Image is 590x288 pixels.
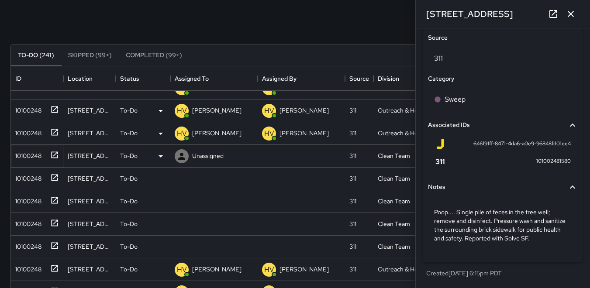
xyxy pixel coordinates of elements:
div: 1121 Mission Street [68,106,111,115]
div: 48 5th Street [68,219,111,228]
div: 10100248 [12,125,41,137]
div: 10100248 [12,148,41,160]
div: Division [378,66,399,91]
div: 95 7th Street [68,174,111,183]
div: 638 Minna Street [68,242,111,251]
div: 1023 Market Street [68,151,111,160]
div: 10100248 [12,239,41,251]
div: 311 [349,197,356,206]
div: 10100248 [12,193,41,206]
p: HV [264,106,274,116]
div: 311 [349,151,356,160]
p: To-Do [120,106,138,115]
p: To-Do [120,151,138,160]
div: Status [120,66,139,91]
p: [PERSON_NAME] [279,265,329,274]
div: Assigned To [175,66,209,91]
p: To-Do [120,174,138,183]
button: Completed (99+) [119,45,189,66]
p: To-Do [120,219,138,228]
div: 311 [349,106,356,115]
div: ID [15,66,21,91]
p: To-Do [120,242,138,251]
div: Location [68,66,93,91]
div: Assigned To [170,66,258,91]
div: Source [345,66,373,91]
div: Division [373,66,428,91]
p: To-Do [120,197,138,206]
p: To-Do [120,129,138,137]
div: Assigned By [262,66,297,91]
p: HV [264,264,274,275]
div: 311 [349,129,356,137]
div: Source [349,66,369,91]
div: Clean Team [378,151,410,160]
p: To-Do [120,265,138,274]
p: Unassigned [192,151,224,160]
p: HV [177,128,187,139]
button: To-Do (241) [11,45,61,66]
p: [PERSON_NAME] [192,129,242,137]
div: 10100248 [12,171,41,183]
div: 311 [349,265,356,274]
div: 10 Mason Street [68,265,111,274]
div: Clean Team [378,242,410,251]
p: HV [264,128,274,139]
div: 1095 Market Street [68,129,111,137]
div: 311 [349,242,356,251]
div: 10100248 [12,261,41,274]
div: Clean Team [378,197,410,206]
p: [PERSON_NAME] [192,265,242,274]
div: 311 [349,219,356,228]
div: Clean Team [378,219,410,228]
div: 10100248 [12,216,41,228]
div: Outreach & Hospitality [378,106,424,115]
p: [PERSON_NAME] [279,129,329,137]
div: 10100248 [12,103,41,115]
div: Outreach & Hospitality [378,129,424,137]
div: 95 7th Street [68,197,111,206]
p: [PERSON_NAME] [279,106,329,115]
div: 311 [349,174,356,183]
p: HV [177,264,187,275]
div: Outreach & Hospitality [378,265,424,274]
div: Assigned By [258,66,345,91]
div: ID [11,66,63,91]
div: Status [116,66,170,91]
div: Location [63,66,116,91]
div: Clean Team [378,174,410,183]
button: Skipped (99+) [61,45,119,66]
p: [PERSON_NAME] [192,106,242,115]
p: HV [177,106,187,116]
